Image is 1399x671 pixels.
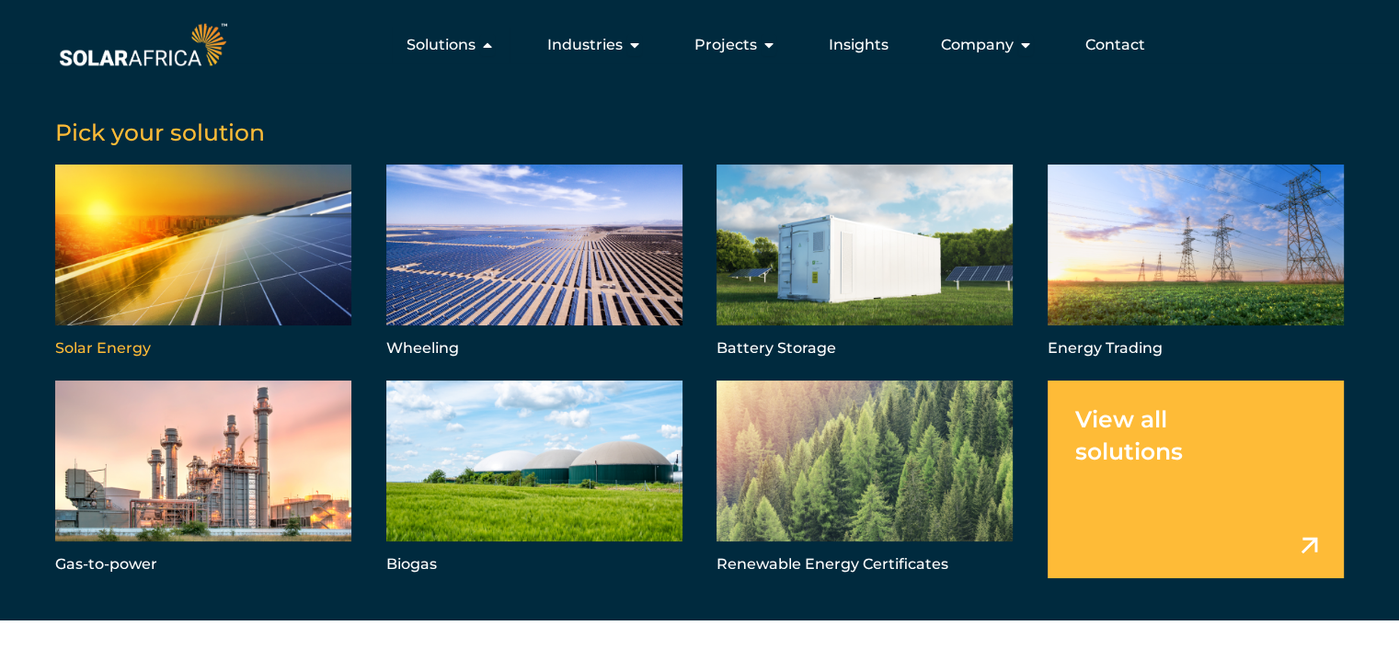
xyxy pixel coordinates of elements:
a: Insights [829,34,889,56]
h5: Pick your solution [55,119,1344,146]
a: View all solutions [1048,381,1344,578]
a: Contact [1085,34,1145,56]
span: Industries [547,34,623,56]
span: Company [941,34,1014,56]
span: Projects [694,34,757,56]
div: Menu Toggle [231,27,1160,63]
nav: Menu [231,27,1160,63]
a: Solar Energy [55,165,351,362]
span: Solutions [407,34,476,56]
